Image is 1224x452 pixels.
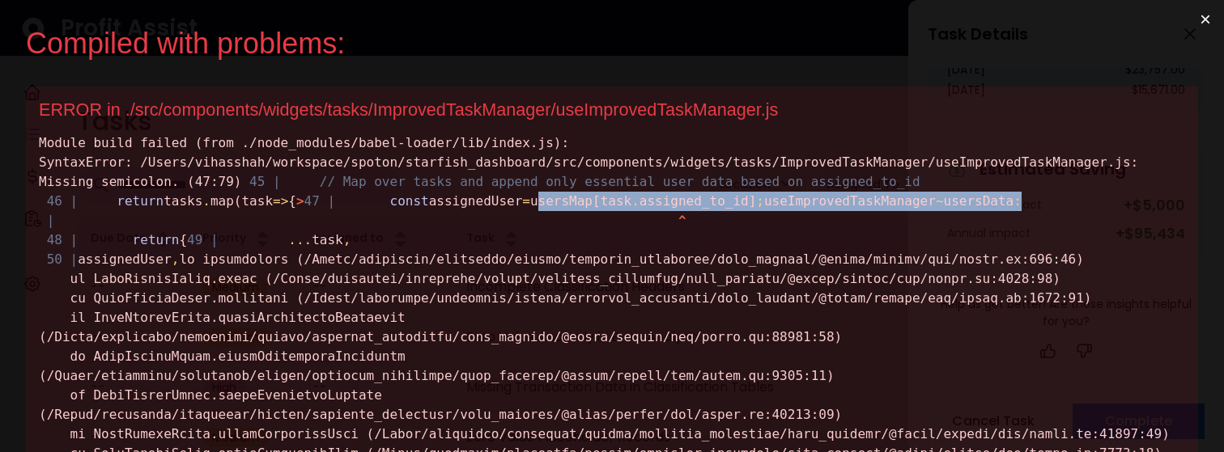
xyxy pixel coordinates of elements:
span: . [202,193,210,209]
div: Compiled with problems: [26,26,1172,61]
span: ~ [936,193,944,209]
span: . [631,193,640,209]
span: 46 | [47,193,79,209]
div: ERROR in ./src/components/widgets/tasks/ImprovedTaskManager/useImprovedTaskManager.js [39,99,1185,120]
span: return [117,193,164,209]
span: // Map over tasks and append only essential user data based on assigned_to_id [320,174,920,189]
span: = [522,193,530,209]
span: ; [756,193,764,209]
span: const [390,193,429,209]
span: 48 | [47,232,79,247]
span: tasks map(task { assignedUser usersMap[task assigned_to_id] useImprovedTaskManager usersData { ta... [39,174,1022,267]
span: : [1014,193,1022,209]
span: , [343,232,351,247]
span: ... [288,232,312,247]
span: , [172,251,180,267]
span: > [296,193,304,209]
span: 47 | [304,193,336,209]
span: 50 | [47,251,79,267]
span: 45 | [249,174,281,189]
span: ^ [678,213,686,228]
span: => [273,193,288,209]
span: return [133,232,180,247]
span: | [47,213,55,228]
span: 49 | [187,232,219,247]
